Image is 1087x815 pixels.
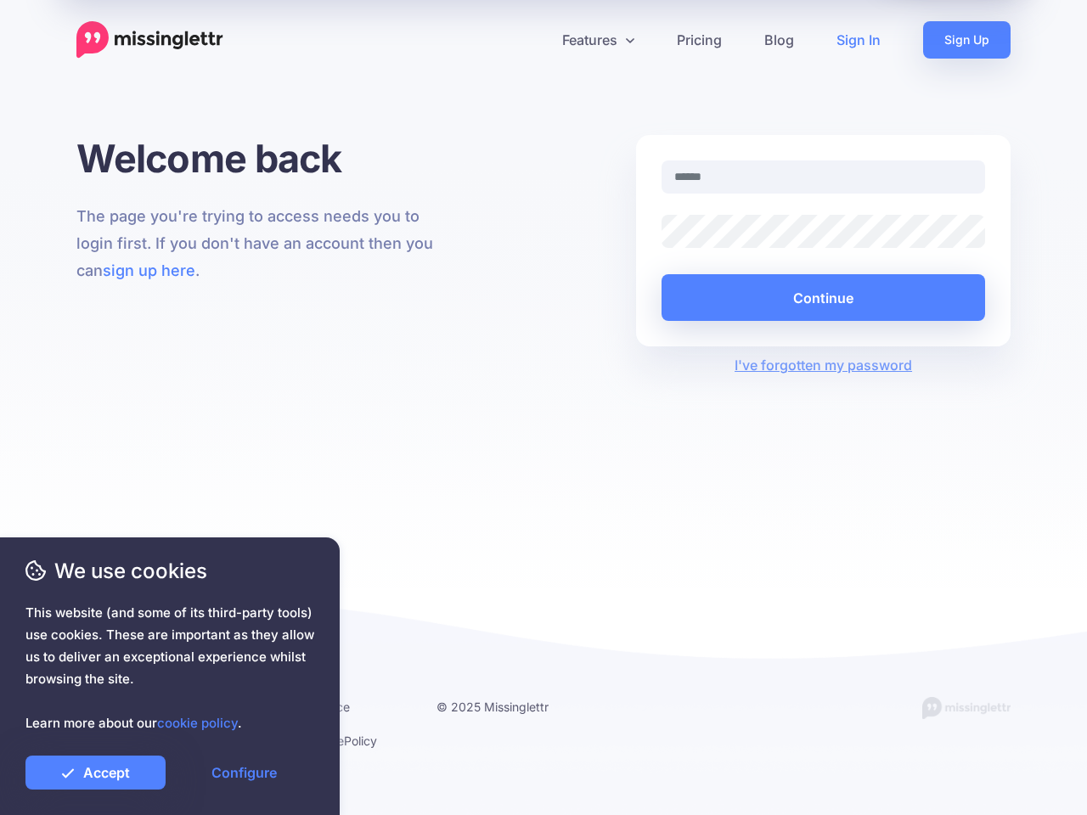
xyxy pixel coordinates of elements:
[743,21,815,59] a: Blog
[25,756,166,790] a: Accept
[436,696,591,717] li: © 2025 Missinglettr
[923,21,1011,59] a: Sign Up
[815,21,902,59] a: Sign In
[103,261,195,279] a: sign up here
[76,203,451,284] p: The page you're trying to access needs you to login first. If you don't have an account then you ...
[656,21,743,59] a: Pricing
[662,274,985,321] button: Continue
[76,135,451,182] h1: Welcome back
[735,357,912,374] a: I've forgotten my password
[25,602,314,734] span: This website (and some of its third-party tools) use cookies. These are important as they allow u...
[157,715,238,731] a: cookie policy
[25,556,314,586] span: We use cookies
[174,756,314,790] a: Configure
[541,21,656,59] a: Features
